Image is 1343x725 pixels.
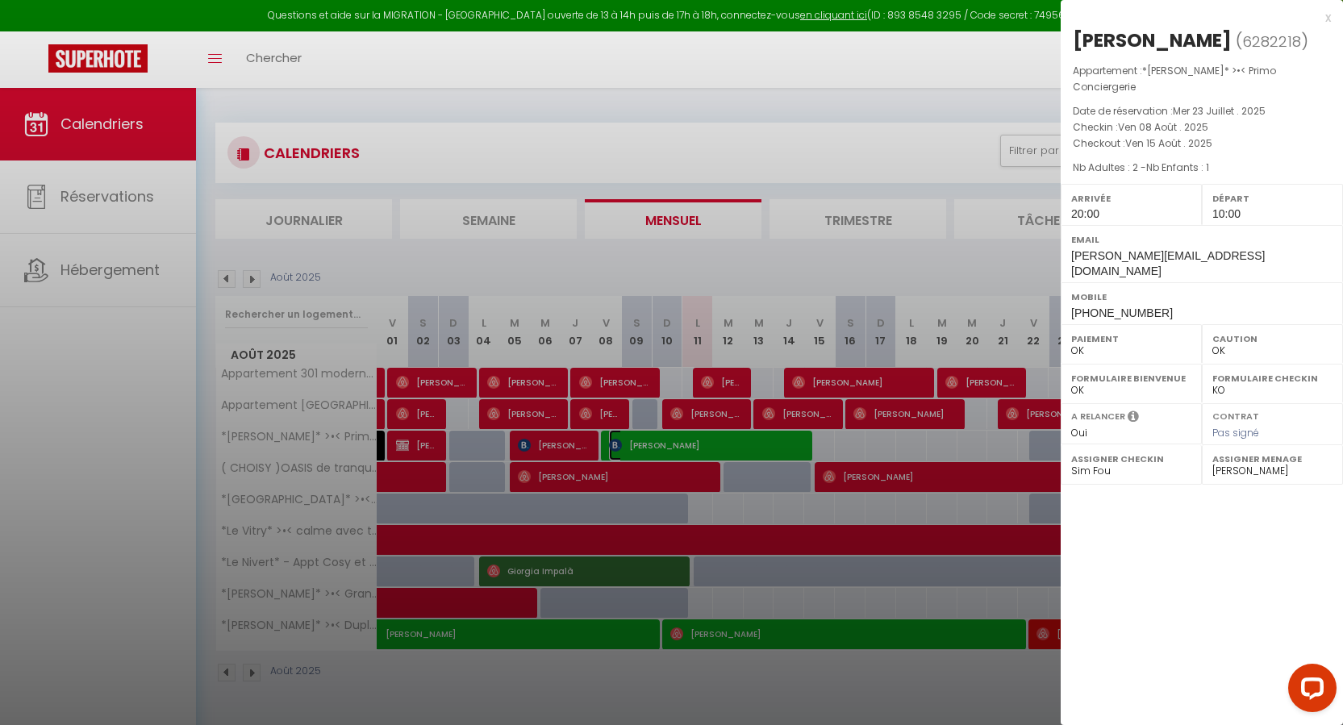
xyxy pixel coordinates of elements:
span: 20:00 [1071,207,1099,220]
label: Email [1071,231,1333,248]
p: Checkout : [1073,135,1331,152]
label: Assigner Checkin [1071,451,1191,467]
span: 10:00 [1212,207,1241,220]
span: *[PERSON_NAME]* >•< Primo Conciergerie [1073,64,1276,94]
span: Pas signé [1212,426,1259,440]
label: Mobile [1071,289,1333,305]
span: 6282218 [1242,31,1301,52]
div: [PERSON_NAME] [1073,27,1232,53]
span: Ven 15 Août . 2025 [1125,136,1212,150]
label: A relancer [1071,410,1125,423]
span: [PHONE_NUMBER] [1071,306,1173,319]
label: Arrivée [1071,190,1191,206]
span: Ven 08 Août . 2025 [1118,120,1208,134]
p: Checkin : [1073,119,1331,135]
label: Paiement [1071,331,1191,347]
p: Date de réservation : [1073,103,1331,119]
p: Appartement : [1073,63,1331,95]
span: Nb Adultes : 2 - [1073,160,1209,174]
span: Nb Enfants : 1 [1146,160,1209,174]
label: Formulaire Checkin [1212,370,1333,386]
span: ( ) [1236,30,1308,52]
label: Départ [1212,190,1333,206]
iframe: LiveChat chat widget [1275,657,1343,725]
i: Sélectionner OUI si vous souhaiter envoyer les séquences de messages post-checkout [1128,410,1139,427]
label: Assigner Menage [1212,451,1333,467]
label: Formulaire Bienvenue [1071,370,1191,386]
label: Caution [1212,331,1333,347]
span: Mer 23 Juillet . 2025 [1173,104,1266,118]
label: Contrat [1212,410,1259,420]
span: [PERSON_NAME][EMAIL_ADDRESS][DOMAIN_NAME] [1071,249,1265,277]
div: x [1061,8,1331,27]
